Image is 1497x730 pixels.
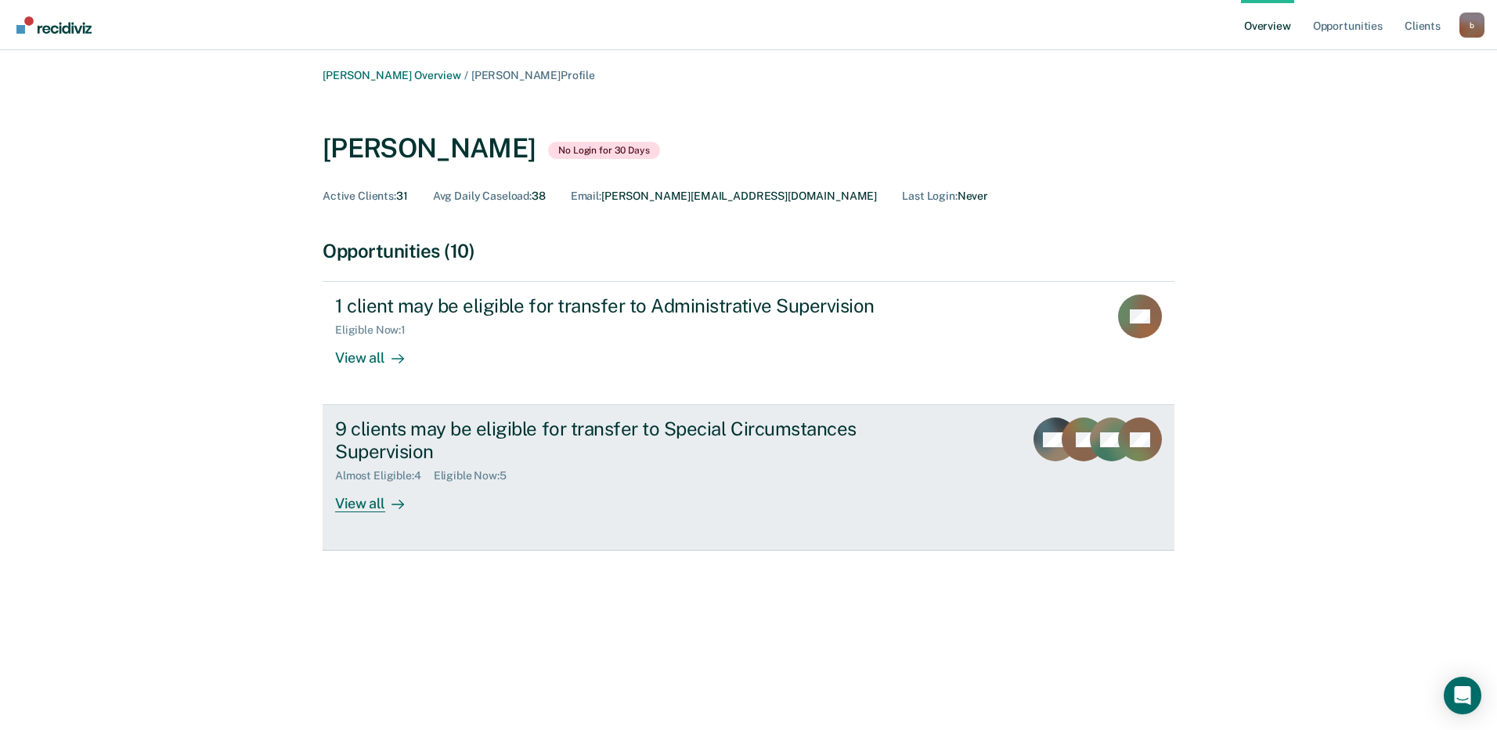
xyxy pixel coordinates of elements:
span: [PERSON_NAME] Profile [471,69,595,81]
span: Email : [571,190,601,202]
span: Active Clients : [323,190,396,202]
div: View all [335,337,423,367]
div: [PERSON_NAME] [323,132,536,164]
div: Opportunities (10) [323,240,1174,262]
button: Profile dropdown button [1459,13,1484,38]
div: Open Intercom Messenger [1444,677,1481,714]
a: [PERSON_NAME] Overview [323,69,461,81]
span: Last Login : [902,190,957,202]
div: 38 [433,190,546,203]
div: [PERSON_NAME][EMAIL_ADDRESS][DOMAIN_NAME] [571,190,877,203]
div: View all [335,482,423,513]
div: Never [902,190,988,203]
a: 1 client may be eligible for transfer to Administrative SupervisionEligible Now:1View all [323,281,1174,405]
img: Recidiviz [16,16,92,34]
span: Avg Daily Caseload : [433,190,532,202]
div: Eligible Now : 1 [335,323,418,337]
div: b [1459,13,1484,38]
a: 9 clients may be eligible for transfer to Special Circumstances SupervisionAlmost Eligible:4Eligi... [323,405,1174,551]
div: 9 clients may be eligible for transfer to Special Circumstances Supervision [335,417,885,463]
span: No Login for 30 Days [548,142,660,159]
div: Eligible Now : 5 [434,469,519,482]
div: 1 client may be eligible for transfer to Administrative Supervision [335,295,885,317]
div: Almost Eligible : 4 [335,469,434,482]
div: 31 [323,190,408,203]
span: / [461,69,471,81]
